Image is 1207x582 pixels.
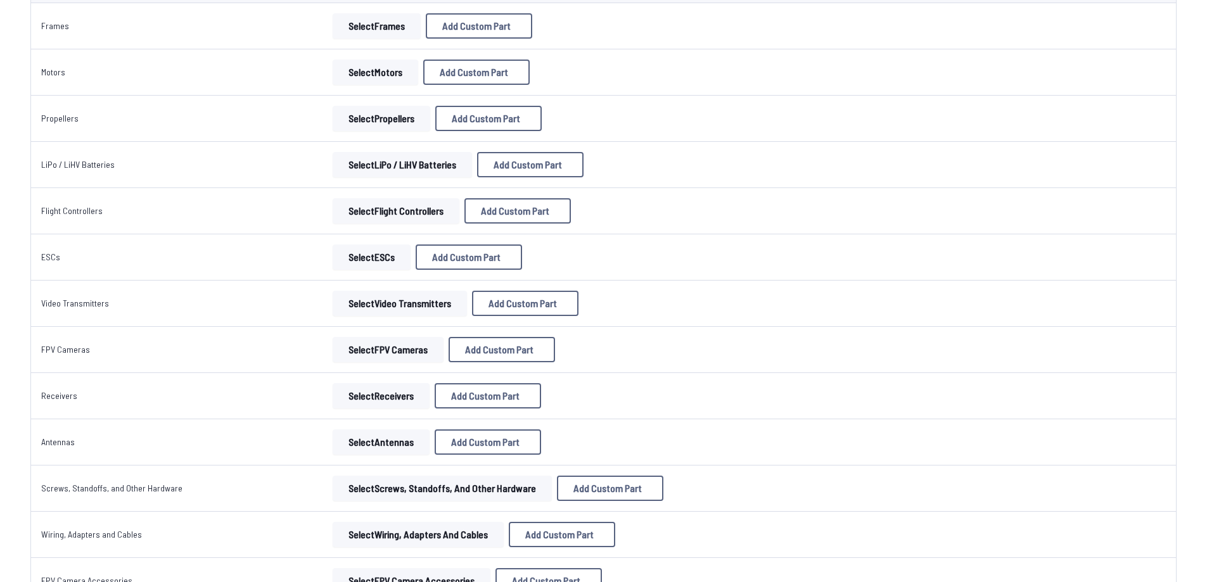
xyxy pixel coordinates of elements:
[41,251,60,262] a: ESCs
[41,529,142,540] a: Wiring, Adapters and Cables
[452,113,520,123] span: Add Custom Part
[435,383,541,408] button: Add Custom Part
[333,13,421,39] button: SelectFrames
[442,21,511,31] span: Add Custom Part
[440,67,508,77] span: Add Custom Part
[423,60,530,85] button: Add Custom Part
[451,391,520,401] span: Add Custom Part
[330,429,432,455] a: SelectAntennas
[333,383,430,408] button: SelectReceivers
[333,476,552,501] button: SelectScrews, Standoffs, and Other Hardware
[41,390,77,401] a: Receivers
[41,483,182,493] a: Screws, Standoffs, and Other Hardware
[509,522,615,547] button: Add Custom Part
[41,66,65,77] a: Motors
[465,345,533,355] span: Add Custom Part
[330,476,554,501] a: SelectScrews, Standoffs, and Other Hardware
[494,160,562,170] span: Add Custom Part
[41,205,103,216] a: Flight Controllers
[330,13,423,39] a: SelectFrames
[435,106,542,131] button: Add Custom Part
[525,529,594,540] span: Add Custom Part
[41,436,75,447] a: Antennas
[489,298,557,308] span: Add Custom Part
[333,522,504,547] button: SelectWiring, Adapters and Cables
[41,20,69,31] a: Frames
[41,298,109,308] a: Video Transmitters
[477,152,584,177] button: Add Custom Part
[333,429,430,455] button: SelectAntennas
[464,198,571,224] button: Add Custom Part
[330,244,413,270] a: SelectESCs
[333,106,430,131] button: SelectPropellers
[481,206,549,216] span: Add Custom Part
[432,252,501,262] span: Add Custom Part
[426,13,532,39] button: Add Custom Part
[449,337,555,362] button: Add Custom Part
[333,337,444,362] button: SelectFPV Cameras
[330,291,469,316] a: SelectVideo Transmitters
[330,60,421,85] a: SelectMotors
[333,198,459,224] button: SelectFlight Controllers
[41,344,90,355] a: FPV Cameras
[330,522,506,547] a: SelectWiring, Adapters and Cables
[435,429,541,455] button: Add Custom Part
[573,483,642,493] span: Add Custom Part
[330,152,475,177] a: SelectLiPo / LiHV Batteries
[330,198,462,224] a: SelectFlight Controllers
[451,437,520,447] span: Add Custom Part
[333,152,472,177] button: SelectLiPo / LiHV Batteries
[330,106,433,131] a: SelectPropellers
[330,337,446,362] a: SelectFPV Cameras
[330,383,432,408] a: SelectReceivers
[41,113,79,123] a: Propellers
[472,291,578,316] button: Add Custom Part
[333,291,467,316] button: SelectVideo Transmitters
[333,60,418,85] button: SelectMotors
[557,476,663,501] button: Add Custom Part
[333,244,411,270] button: SelectESCs
[416,244,522,270] button: Add Custom Part
[41,159,115,170] a: LiPo / LiHV Batteries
